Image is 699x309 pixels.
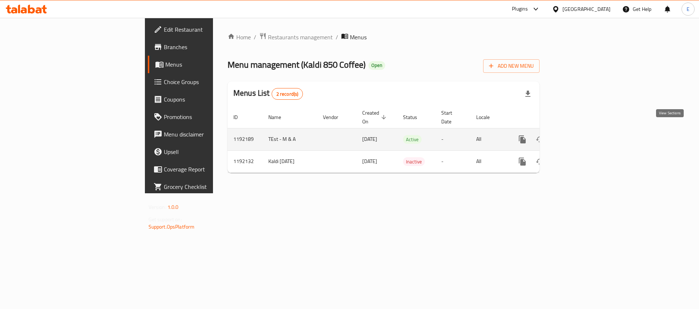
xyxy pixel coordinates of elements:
span: Add New Menu [489,62,534,71]
td: - [435,128,470,150]
button: Add New Menu [483,59,540,73]
span: Menus [350,33,367,41]
span: Grocery Checklist [164,182,256,191]
button: Change Status [531,131,549,148]
a: Choice Groups [148,73,262,91]
span: E [687,5,690,13]
span: Name [268,113,291,122]
li: / [336,33,338,41]
a: Menu disclaimer [148,126,262,143]
a: Restaurants management [259,32,333,42]
div: Open [368,61,385,70]
td: TEst - M & A [262,128,317,150]
span: Created On [362,108,388,126]
span: [DATE] [362,134,377,144]
span: Inactive [403,158,425,166]
a: Branches [148,38,262,56]
a: Coupons [148,91,262,108]
span: Menus [165,60,256,69]
a: Upsell [148,143,262,161]
span: ID [233,113,247,122]
a: Menus [148,56,262,73]
span: Choice Groups [164,78,256,86]
span: Active [403,135,422,144]
div: Total records count [272,88,303,100]
span: Menu disclaimer [164,130,256,139]
span: Open [368,62,385,68]
button: more [514,153,531,170]
button: more [514,131,531,148]
span: Get support on: [149,215,182,224]
td: All [470,150,508,173]
span: Branches [164,43,256,51]
button: Change Status [531,153,549,170]
div: Plugins [512,5,528,13]
div: Inactive [403,157,425,166]
a: Promotions [148,108,262,126]
span: 1.0.0 [167,202,179,212]
th: Actions [508,106,589,128]
div: Export file [519,85,537,103]
td: All [470,128,508,150]
table: enhanced table [228,106,589,173]
span: Edit Restaurant [164,25,256,34]
td: Kaldi [DATE] [262,150,317,173]
a: Grocery Checklist [148,178,262,195]
span: Version: [149,202,166,212]
span: Start Date [441,108,462,126]
span: Upsell [164,147,256,156]
span: Vendor [323,113,348,122]
span: Status [403,113,427,122]
span: Coverage Report [164,165,256,174]
span: Coupons [164,95,256,104]
span: Locale [476,113,499,122]
td: - [435,150,470,173]
span: Promotions [164,112,256,121]
h2: Menus List [233,88,303,100]
span: Restaurants management [268,33,333,41]
a: Support.OpsPlatform [149,222,195,231]
a: Coverage Report [148,161,262,178]
span: 2 record(s) [272,91,303,98]
a: Edit Restaurant [148,21,262,38]
span: [DATE] [362,157,377,166]
div: [GEOGRAPHIC_DATA] [562,5,611,13]
nav: breadcrumb [228,32,540,42]
span: Menu management ( Kaldi 850 Coffee ) [228,56,366,73]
